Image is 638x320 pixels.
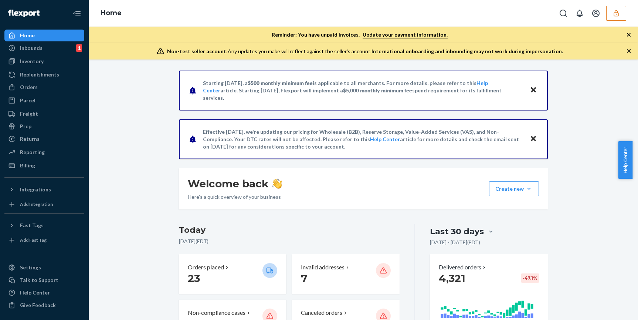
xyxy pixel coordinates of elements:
[4,30,84,41] a: Home
[20,149,45,156] div: Reporting
[4,81,84,93] a: Orders
[203,79,523,102] p: Starting [DATE], a is applicable to all merchants. For more details, please refer to this article...
[292,254,399,294] button: Invalid addresses 7
[8,10,40,17] img: Flexport logo
[20,201,53,207] div: Add Integration
[20,135,40,143] div: Returns
[188,272,200,285] span: 23
[76,44,82,52] div: 1
[20,237,47,243] div: Add Fast Tag
[69,6,84,21] button: Close Navigation
[4,184,84,195] button: Integrations
[4,69,84,81] a: Replenishments
[20,97,35,104] div: Parcel
[188,263,224,272] p: Orders placed
[20,58,44,65] div: Inventory
[179,238,400,245] p: [DATE] ( EDT )
[4,299,84,311] button: Give Feedback
[343,87,412,93] span: $5,000 monthly minimum fee
[20,110,38,118] div: Freight
[521,273,539,283] div: -47.1 %
[167,48,563,55] div: Any updates you make will reflect against the seller's account.
[248,80,313,86] span: $500 monthly minimum fee
[4,120,84,132] a: Prep
[20,32,35,39] div: Home
[529,134,538,144] button: Close
[4,219,84,231] button: Fast Tags
[272,31,448,38] p: Reminder: You have unpaid invoices.
[20,264,41,271] div: Settings
[20,44,43,52] div: Inbounds
[16,5,42,12] span: Support
[572,6,587,21] button: Open notifications
[20,276,58,284] div: Talk to Support
[4,133,84,145] a: Returns
[4,160,84,171] a: Billing
[179,254,286,294] button: Orders placed 23
[272,178,282,189] img: hand-wave emoji
[430,226,484,237] div: Last 30 days
[203,128,523,150] p: Effective [DATE], we're updating our pricing for Wholesale (B2B), Reserve Storage, Value-Added Se...
[588,6,603,21] button: Open account menu
[489,181,539,196] button: Create new
[301,263,345,272] p: Invalid addresses
[167,48,228,54] span: Non-test seller account:
[370,136,400,142] a: Help Center
[439,272,465,285] span: 4,321
[371,48,563,54] span: International onboarding and inbounding may not work during impersonation.
[188,193,282,201] p: Here’s a quick overview of your business
[20,186,51,193] div: Integrations
[4,146,84,158] a: Reporting
[188,309,245,317] p: Non-compliance cases
[4,287,84,299] a: Help Center
[363,31,448,38] a: Update your payment information.
[529,85,538,96] button: Close
[4,198,84,210] a: Add Integration
[4,42,84,54] a: Inbounds1
[439,263,487,272] button: Delivered orders
[4,262,84,273] a: Settings
[301,309,342,317] p: Canceled orders
[20,222,44,229] div: Fast Tags
[20,123,31,130] div: Prep
[618,141,632,179] button: Help Center
[101,9,122,17] a: Home
[556,6,571,21] button: Open Search Box
[301,272,307,285] span: 7
[20,84,38,91] div: Orders
[430,239,480,246] p: [DATE] - [DATE] ( EDT )
[4,234,84,246] a: Add Fast Tag
[20,289,50,296] div: Help Center
[4,55,84,67] a: Inventory
[20,71,59,78] div: Replenishments
[179,224,400,236] h3: Today
[20,302,56,309] div: Give Feedback
[188,177,282,190] h1: Welcome back
[4,108,84,120] a: Freight
[95,3,128,24] ol: breadcrumbs
[4,274,84,286] button: Talk to Support
[20,162,35,169] div: Billing
[4,95,84,106] a: Parcel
